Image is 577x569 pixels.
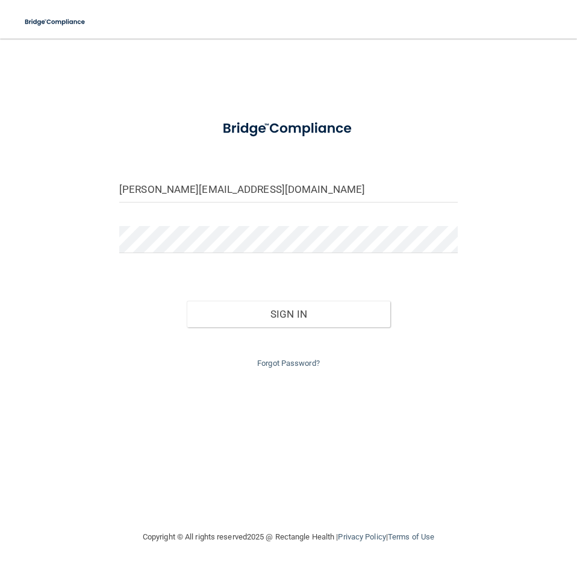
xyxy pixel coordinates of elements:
[338,532,385,541] a: Privacy Policy
[388,532,434,541] a: Terms of Use
[69,518,508,556] div: Copyright © All rights reserved 2025 @ Rectangle Health | |
[369,483,563,532] iframe: Drift Widget Chat Controller
[187,301,390,327] button: Sign In
[257,359,320,368] a: Forgot Password?
[208,111,369,146] img: bridge_compliance_login_screen.278c3ca4.svg
[18,10,93,34] img: bridge_compliance_login_screen.278c3ca4.svg
[119,175,458,203] input: Email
